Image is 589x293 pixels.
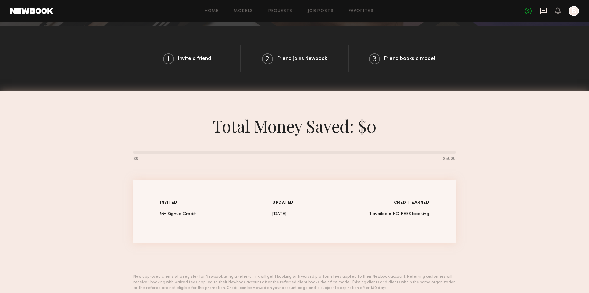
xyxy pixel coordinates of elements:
[569,6,579,16] a: B
[154,200,266,205] th: Invited
[349,9,373,13] a: Favorites
[133,45,241,72] div: Invite a friend
[234,9,253,13] a: Models
[266,205,323,223] td: [DATE]
[349,45,456,72] div: Friend books a model
[213,116,377,136] h2: Total Money Saved: $ 0
[268,9,293,13] a: Requests
[443,155,456,163] span: $ 5000
[205,9,219,13] a: Home
[133,155,138,163] span: $ 0
[266,200,323,205] th: Updated
[308,9,334,13] a: Job Posts
[323,200,435,205] th: Credit Earned
[241,45,349,72] div: Friend joins Newbook
[323,205,435,223] td: 1 available NO FEES booking
[154,205,266,223] td: My Signup Credit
